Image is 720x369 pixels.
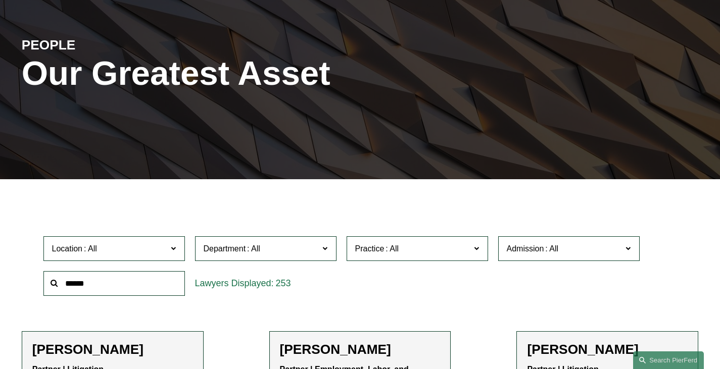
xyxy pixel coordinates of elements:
h2: [PERSON_NAME] [32,342,193,358]
span: Department [204,244,246,253]
span: Admission [507,244,544,253]
span: Location [52,244,83,253]
span: 253 [276,278,291,288]
span: Practice [355,244,385,253]
h4: PEOPLE [22,37,191,54]
a: Search this site [633,351,704,369]
h2: [PERSON_NAME] [527,342,688,358]
h2: [PERSON_NAME] [280,342,441,358]
h1: Our Greatest Asset [22,54,473,93]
